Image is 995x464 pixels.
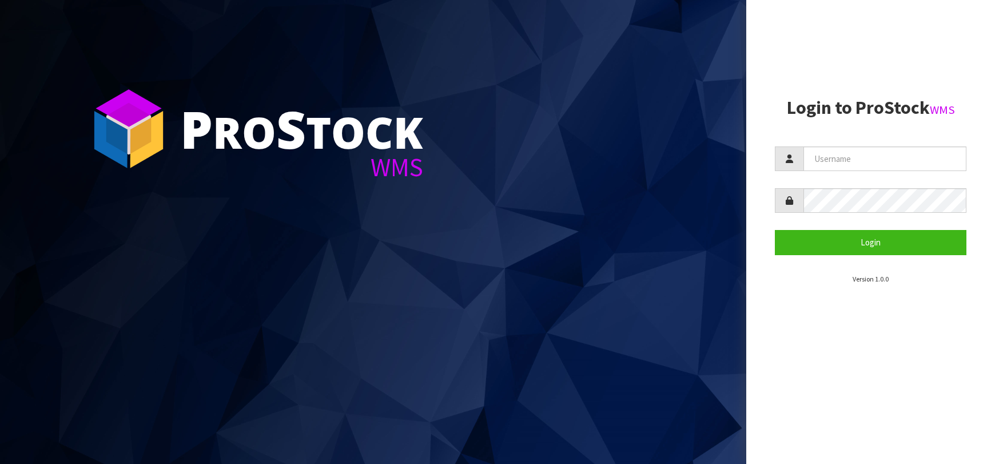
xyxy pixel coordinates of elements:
h2: Login to ProStock [775,98,966,118]
img: ProStock Cube [86,86,172,172]
small: WMS [930,102,955,117]
small: Version 1.0.0 [853,275,889,283]
button: Login [775,230,966,255]
div: ro tock [180,103,423,154]
span: P [180,94,213,164]
span: S [276,94,306,164]
div: WMS [180,154,423,180]
input: Username [803,146,966,171]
